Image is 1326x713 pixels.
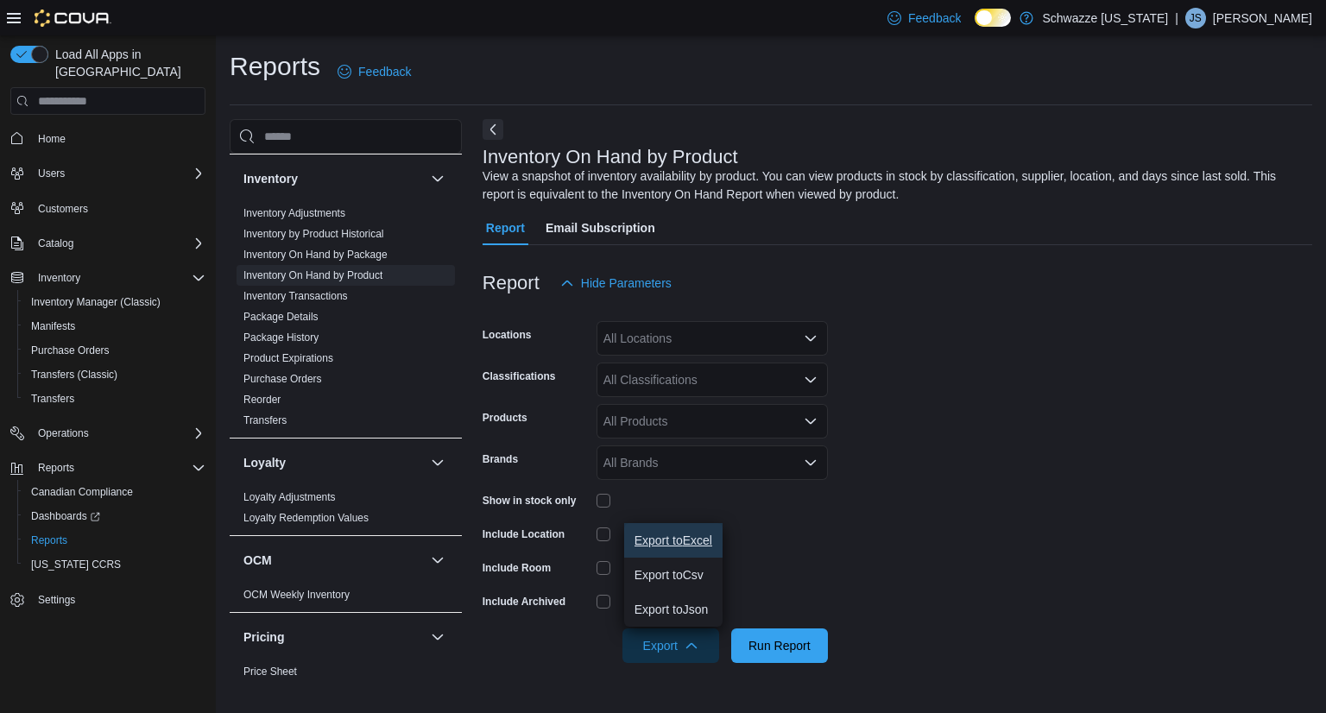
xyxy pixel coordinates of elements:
p: Schwazze [US_STATE] [1042,8,1168,28]
button: Reports [31,457,81,478]
span: Catalog [38,237,73,250]
span: Transfers (Classic) [31,368,117,382]
a: [US_STATE] CCRS [24,554,128,575]
button: Reports [17,528,212,552]
span: Home [38,132,66,146]
span: Purchase Orders [31,344,110,357]
span: Manifests [24,316,205,337]
span: Load All Apps in [GEOGRAPHIC_DATA] [48,46,205,80]
button: Export toExcel [624,523,723,558]
button: Loyalty [243,454,424,471]
button: Transfers (Classic) [17,363,212,387]
span: [US_STATE] CCRS [31,558,121,571]
h3: Loyalty [243,454,286,471]
button: Catalog [31,233,80,254]
label: Products [483,411,527,425]
span: Inventory Manager (Classic) [31,295,161,309]
button: Home [3,125,212,150]
h3: Inventory On Hand by Product [483,147,738,167]
span: Run Report [748,637,811,654]
button: Purchase Orders [17,338,212,363]
button: Canadian Compliance [17,480,212,504]
a: Manifests [24,316,82,337]
span: Inventory On Hand by Package [243,248,388,262]
span: Export [633,628,709,663]
a: Package History [243,331,319,344]
span: Product Expirations [243,351,333,365]
div: Jesse Scott [1185,8,1206,28]
a: Feedback [881,1,968,35]
span: Settings [31,589,205,610]
span: Inventory by Product Historical [243,227,384,241]
span: Users [31,163,205,184]
button: Export toJson [624,592,723,627]
a: Reports [24,530,74,551]
a: Package Details [243,311,319,323]
a: Purchase Orders [243,373,322,385]
span: Operations [31,423,205,444]
span: Reports [24,530,205,551]
span: Purchase Orders [24,340,205,361]
div: OCM [230,584,462,612]
button: Inventory [31,268,87,288]
span: Reports [38,461,74,475]
span: Manifests [31,319,75,333]
span: Catalog [31,233,205,254]
button: Operations [3,421,212,445]
button: Open list of options [804,414,818,428]
a: Dashboards [17,504,212,528]
div: View a snapshot of inventory availability by product. You can view products in stock by classific... [483,167,1304,204]
button: Inventory [3,266,212,290]
button: Reports [3,456,212,480]
button: Pricing [243,628,424,646]
h3: Inventory [243,170,298,187]
span: Customers [38,202,88,216]
button: Next [483,119,503,140]
a: Transfers (Classic) [24,364,124,385]
a: Loyalty Adjustments [243,491,336,503]
nav: Complex example [10,118,205,657]
button: Open list of options [804,373,818,387]
button: Inventory [243,170,424,187]
span: Transfers (Classic) [24,364,205,385]
a: Inventory Transactions [243,290,348,302]
span: Inventory Adjustments [243,206,345,220]
span: Transfers [243,413,287,427]
span: Export to Json [635,603,712,616]
a: Price Sheet [243,666,297,678]
button: Loyalty [427,452,448,473]
button: Transfers [17,387,212,411]
a: Customers [31,199,95,219]
span: Dashboards [31,509,100,523]
button: Users [31,163,72,184]
button: OCM [243,552,424,569]
span: Package History [243,331,319,344]
label: Brands [483,452,518,466]
h1: Reports [230,49,320,84]
button: Open list of options [804,331,818,345]
a: Inventory by Product Historical [243,228,384,240]
a: Loyalty Redemption Values [243,512,369,524]
span: Users [38,167,65,180]
button: Manifests [17,314,212,338]
span: Purchase Orders [243,372,322,386]
a: Reorder [243,394,281,406]
span: Operations [38,426,89,440]
button: Inventory Manager (Classic) [17,290,212,314]
span: JS [1190,8,1202,28]
a: Dashboards [24,506,107,527]
label: Include Room [483,561,551,575]
div: Inventory [230,203,462,438]
span: Transfers [31,392,74,406]
span: Reorder [243,393,281,407]
span: Email Subscription [546,211,655,245]
a: Transfers [243,414,287,426]
a: Settings [31,590,82,610]
input: Dark Mode [975,9,1011,27]
a: Inventory On Hand by Product [243,269,382,281]
div: Pricing [230,661,462,689]
span: Inventory [31,268,205,288]
button: Hide Parameters [553,266,679,300]
span: Price Sheet [243,665,297,678]
span: Washington CCRS [24,554,205,575]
